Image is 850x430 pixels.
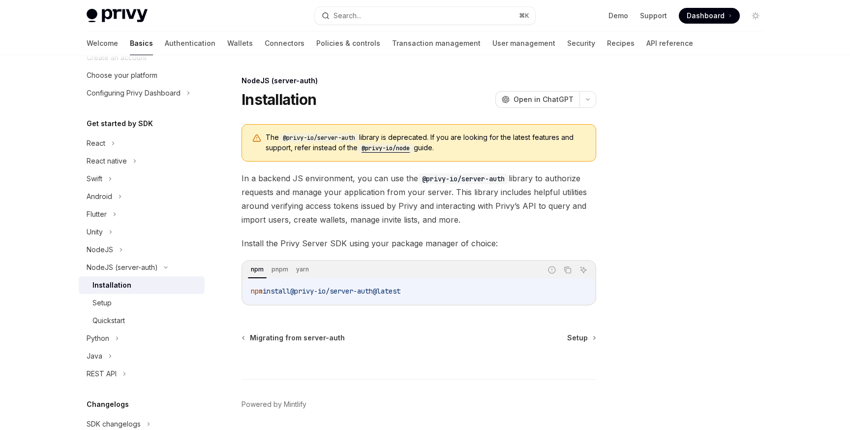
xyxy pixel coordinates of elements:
[87,173,102,185] div: Swift
[290,287,400,296] span: @privy-io/server-auth@latest
[567,333,595,343] a: Setup
[492,32,555,55] a: User management
[315,7,535,25] button: Search...⌘K
[92,279,131,291] div: Installation
[87,137,105,149] div: React
[514,95,574,104] span: Open in ChatGPT
[92,315,125,327] div: Quickstart
[87,32,118,55] a: Welcome
[687,11,725,21] span: Dashboard
[392,32,481,55] a: Transaction management
[87,368,117,380] div: REST API
[418,173,509,184] code: @privy-io/server-auth
[679,8,740,24] a: Dashboard
[87,9,148,23] img: light logo
[87,418,141,430] div: SDK changelogs
[279,133,359,143] code: @privy-io/server-auth
[87,191,112,202] div: Android
[316,32,380,55] a: Policies & controls
[87,350,102,362] div: Java
[250,333,345,343] span: Migrating from server-auth
[79,66,205,84] a: Choose your platform
[165,32,215,55] a: Authentication
[266,132,586,153] span: The library is deprecated. If you are looking for the latest features and support, refer instead ...
[293,264,312,275] div: yarn
[495,91,579,108] button: Open in ChatGPT
[242,171,596,227] span: In a backend JS environment, you can use the library to authorize requests and manage your applic...
[242,236,596,250] span: Install the Privy Server SDK using your package manager of choice:
[87,244,113,256] div: NodeJS
[79,294,205,312] a: Setup
[87,87,181,99] div: Configuring Privy Dashboard
[79,312,205,330] a: Quickstart
[269,264,291,275] div: pnpm
[608,11,628,21] a: Demo
[358,143,414,152] a: @privy-io/node
[546,264,558,276] button: Report incorrect code
[748,8,763,24] button: Toggle dark mode
[646,32,693,55] a: API reference
[87,226,103,238] div: Unity
[87,69,157,81] div: Choose your platform
[227,32,253,55] a: Wallets
[92,297,112,309] div: Setup
[87,262,158,273] div: NodeJS (server-auth)
[561,264,574,276] button: Copy the contents from the code block
[79,276,205,294] a: Installation
[252,133,262,143] svg: Warning
[87,398,129,410] h5: Changelogs
[87,118,153,130] h5: Get started by SDK
[640,11,667,21] a: Support
[567,32,595,55] a: Security
[242,399,306,409] a: Powered by Mintlify
[87,155,127,167] div: React native
[242,91,316,108] h1: Installation
[87,332,109,344] div: Python
[251,287,263,296] span: npm
[243,333,345,343] a: Migrating from server-auth
[577,264,590,276] button: Ask AI
[567,333,588,343] span: Setup
[263,287,290,296] span: install
[358,143,414,153] code: @privy-io/node
[607,32,635,55] a: Recipes
[519,12,529,20] span: ⌘ K
[265,32,304,55] a: Connectors
[242,76,596,86] div: NodeJS (server-auth)
[248,264,267,275] div: npm
[87,208,107,220] div: Flutter
[130,32,153,55] a: Basics
[334,10,361,22] div: Search...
